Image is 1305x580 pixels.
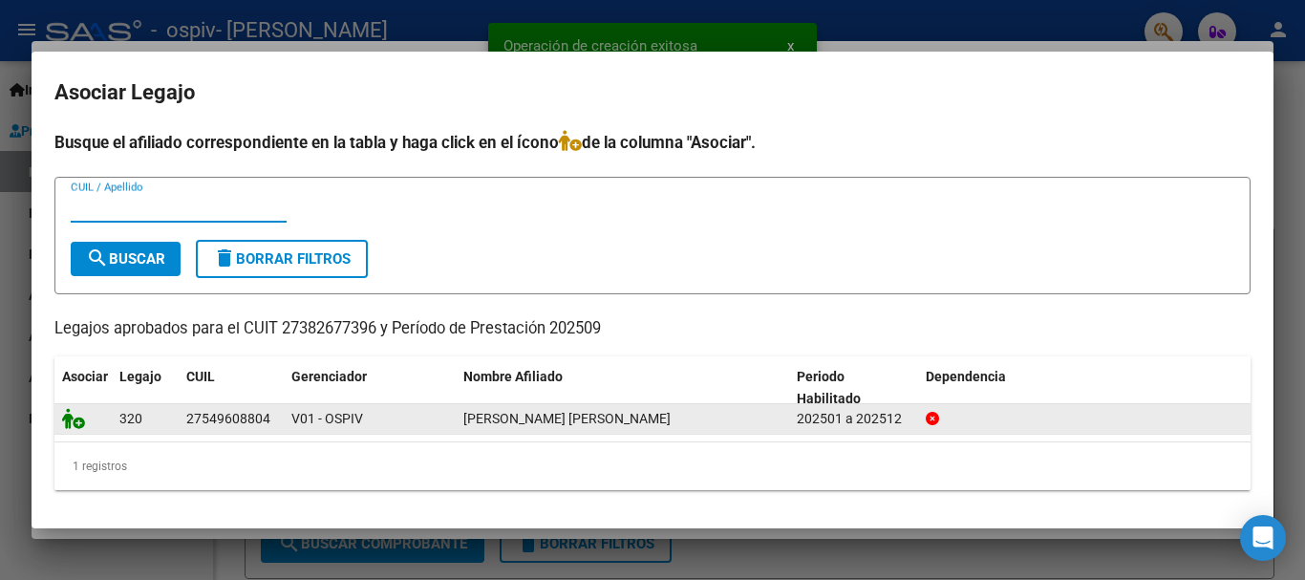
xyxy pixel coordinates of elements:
[112,356,179,419] datatable-header-cell: Legajo
[54,442,1251,490] div: 1 registros
[291,369,367,384] span: Gerenciador
[926,369,1006,384] span: Dependencia
[213,247,236,269] mat-icon: delete
[284,356,456,419] datatable-header-cell: Gerenciador
[213,250,351,268] span: Borrar Filtros
[119,369,161,384] span: Legajo
[918,356,1252,419] datatable-header-cell: Dependencia
[71,242,181,276] button: Buscar
[291,411,363,426] span: V01 - OSPIV
[54,356,112,419] datatable-header-cell: Asociar
[62,369,108,384] span: Asociar
[186,369,215,384] span: CUIL
[797,408,910,430] div: 202501 a 202512
[54,317,1251,341] p: Legajos aprobados para el CUIT 27382677396 y Período de Prestación 202509
[119,411,142,426] span: 320
[456,356,789,419] datatable-header-cell: Nombre Afiliado
[789,356,918,419] datatable-header-cell: Periodo Habilitado
[54,130,1251,155] h4: Busque el afiliado correspondiente en la tabla y haga click en el ícono de la columna "Asociar".
[1240,515,1286,561] div: Open Intercom Messenger
[463,369,563,384] span: Nombre Afiliado
[86,250,165,268] span: Buscar
[797,369,861,406] span: Periodo Habilitado
[54,75,1251,111] h2: Asociar Legajo
[196,240,368,278] button: Borrar Filtros
[186,408,270,430] div: 27549608804
[179,356,284,419] datatable-header-cell: CUIL
[86,247,109,269] mat-icon: search
[463,411,671,426] span: ORREGO OJEDA MARIA PILAR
